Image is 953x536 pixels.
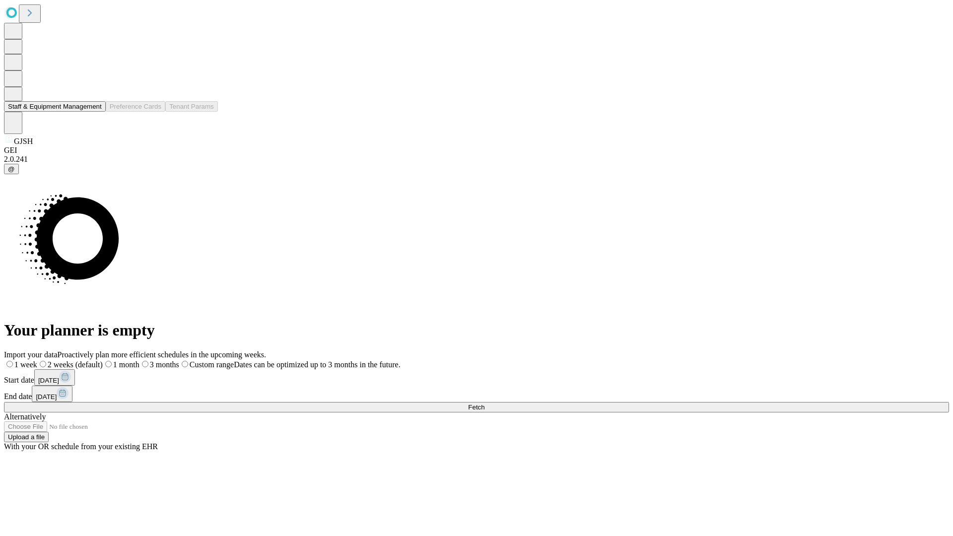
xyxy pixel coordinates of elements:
div: End date [4,386,949,402]
h1: Your planner is empty [4,321,949,339]
button: Upload a file [4,432,49,442]
span: 3 months [150,360,179,369]
span: [DATE] [38,377,59,384]
span: Dates can be optimized up to 3 months in the future. [234,360,400,369]
button: [DATE] [32,386,72,402]
span: @ [8,165,15,173]
div: 2.0.241 [4,155,949,164]
span: Proactively plan more efficient schedules in the upcoming weeks. [58,350,266,359]
input: 2 weeks (default) [40,361,46,367]
button: Fetch [4,402,949,412]
button: Staff & Equipment Management [4,101,106,112]
span: 1 month [113,360,139,369]
button: @ [4,164,19,174]
input: Custom rangeDates can be optimized up to 3 months in the future. [182,361,188,367]
button: [DATE] [34,369,75,386]
span: 1 week [14,360,37,369]
input: 1 month [105,361,112,367]
span: [DATE] [36,393,57,401]
span: GJSH [14,137,33,145]
span: Import your data [4,350,58,359]
div: Start date [4,369,949,386]
input: 3 months [142,361,148,367]
input: 1 week [6,361,13,367]
button: Preference Cards [106,101,165,112]
button: Tenant Params [165,101,218,112]
span: With your OR schedule from your existing EHR [4,442,158,451]
span: Custom range [190,360,234,369]
div: GEI [4,146,949,155]
span: Alternatively [4,412,46,421]
span: Fetch [468,403,484,411]
span: 2 weeks (default) [48,360,103,369]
